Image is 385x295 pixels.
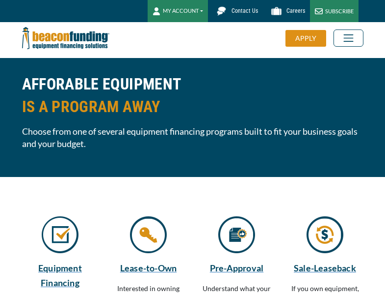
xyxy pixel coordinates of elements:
[231,7,258,14] span: Contact Us
[130,234,167,242] a: Key icon
[307,216,343,253] img: Arrows with money sign
[268,2,285,20] img: Beacon Funding Careers
[218,216,255,253] img: Paper with thumbs up icon
[334,29,363,47] button: Toggle navigation
[218,234,255,242] a: Paper with thumbs up icon
[213,2,230,20] img: Beacon Funding chat
[22,95,363,118] span: IS A PROGRAM AWAY
[285,30,334,47] a: APPLY
[22,73,363,118] h2: AFFORABLE EQUIPMENT
[42,234,78,242] a: Check mark icon
[263,2,310,20] a: Careers
[286,7,305,14] span: Careers
[199,261,275,275] a: Pre-Approval
[307,234,343,242] a: Arrows with money sign
[42,216,78,253] img: Check mark icon
[208,2,263,20] a: Contact Us
[22,22,109,54] img: Beacon Funding Corporation logo
[285,30,326,47] div: APPLY
[22,125,363,150] span: Choose from one of several equipment financing programs built to fit your business goals and your...
[287,261,363,275] a: Sale-Leaseback
[22,261,99,290] a: Equipment Financing
[130,216,167,253] img: Key icon
[110,261,187,275] a: Lease-to-Own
